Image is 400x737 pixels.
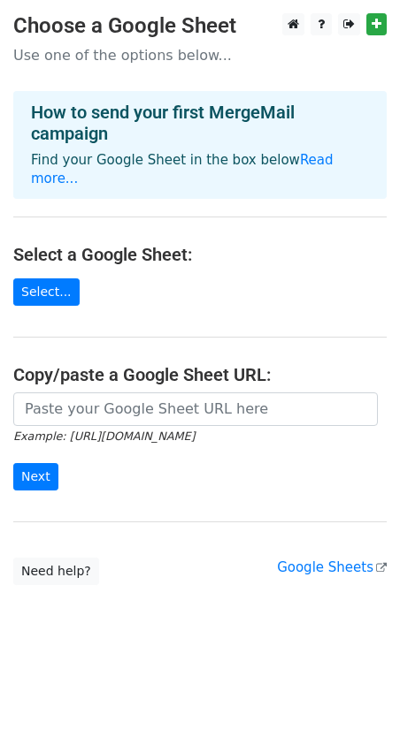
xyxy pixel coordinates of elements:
a: Google Sheets [277,559,387,575]
p: Use one of the options below... [13,46,387,65]
a: Select... [13,278,80,306]
h4: Select a Google Sheet: [13,244,387,265]
a: Read more... [31,152,334,186]
input: Paste your Google Sheet URL here [13,392,378,426]
h4: Copy/paste a Google Sheet URL: [13,364,387,385]
small: Example: [URL][DOMAIN_NAME] [13,429,195,443]
input: Next [13,463,58,490]
a: Need help? [13,558,99,585]
p: Find your Google Sheet in the box below [31,151,369,188]
h3: Choose a Google Sheet [13,13,387,39]
h4: How to send your first MergeMail campaign [31,102,369,144]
